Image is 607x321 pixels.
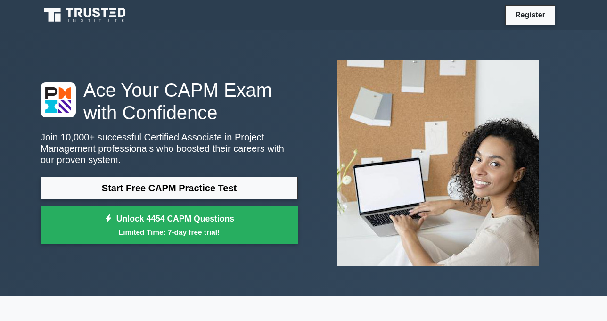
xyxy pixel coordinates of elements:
a: Start Free CAPM Practice Test [41,177,298,199]
a: Unlock 4454 CAPM QuestionsLimited Time: 7-day free trial! [41,206,298,244]
p: Join 10,000+ successful Certified Associate in Project Management professionals who boosted their... [41,132,298,165]
small: Limited Time: 7-day free trial! [52,227,286,238]
h1: Ace Your CAPM Exam with Confidence [41,79,298,124]
a: Register [509,9,551,21]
